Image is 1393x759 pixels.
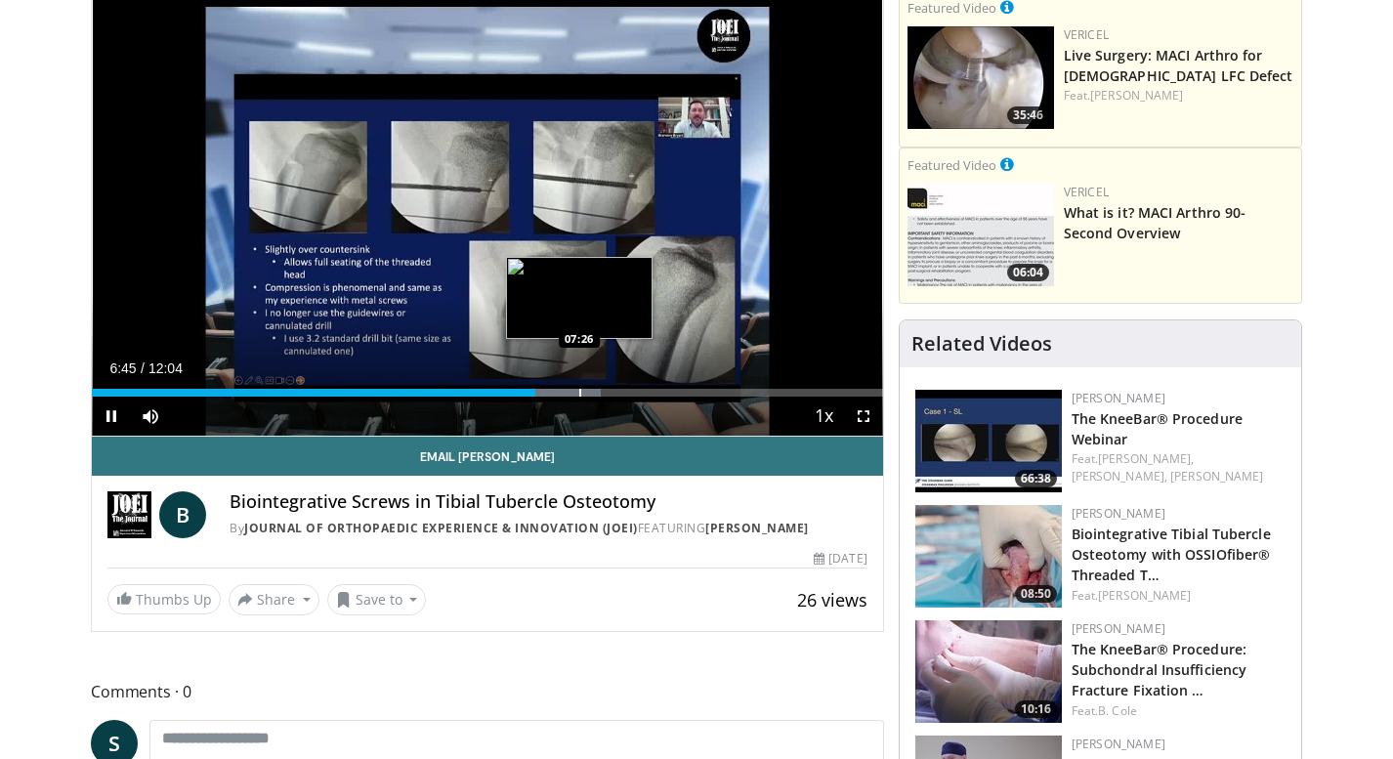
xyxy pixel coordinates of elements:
a: Biointegrative Tibial Tubercle Osteotomy with OSSIOfiber® Threaded T… [1072,525,1271,584]
span: 12:04 [148,360,183,376]
span: 10:16 [1015,700,1057,718]
button: Mute [131,397,170,436]
button: Fullscreen [844,397,883,436]
div: Feat. [1064,87,1293,105]
button: Save to [327,584,427,615]
h4: Biointegrative Screws in Tibial Tubercle Osteotomy [230,491,867,513]
a: Journal of Orthopaedic Experience & Innovation (JOEI) [244,520,638,536]
a: 06:04 [908,184,1054,286]
a: [PERSON_NAME], [1072,468,1167,485]
span: Comments 0 [91,679,884,704]
div: Feat. [1072,587,1286,605]
img: c7fa0e63-843a-41fb-b12c-ba711dda1bcc.150x105_q85_crop-smart_upscale.jpg [915,620,1062,723]
a: [PERSON_NAME] [1090,87,1183,104]
img: fc62288f-2adf-48f5-a98b-740dd39a21f3.150x105_q85_crop-smart_upscale.jpg [915,390,1062,492]
a: Vericel [1064,26,1109,43]
button: Share [229,584,319,615]
a: What is it? MACI Arthro 90-Second Overview [1064,203,1246,242]
a: Live Surgery: MACI Arthro for [DEMOGRAPHIC_DATA] LFC Defect [1064,46,1293,85]
a: B. Cole [1098,702,1137,719]
a: Email [PERSON_NAME] [92,437,883,476]
small: Featured Video [908,156,996,174]
a: 08:50 [915,505,1062,608]
img: Journal of Orthopaedic Experience & Innovation (JOEI) [107,491,151,538]
span: 35:46 [1007,106,1049,124]
span: / [141,360,145,376]
a: [PERSON_NAME] [1072,620,1165,637]
a: 66:38 [915,390,1062,492]
a: Vericel [1064,184,1109,200]
a: [PERSON_NAME] [1098,587,1191,604]
span: 08:50 [1015,585,1057,603]
a: The KneeBar® Procedure Webinar [1072,409,1243,448]
img: eb023345-1e2d-4374-a840-ddbc99f8c97c.150x105_q85_crop-smart_upscale.jpg [908,26,1054,129]
a: [PERSON_NAME] [1072,736,1165,752]
button: Playback Rate [805,397,844,436]
a: [PERSON_NAME], [1098,450,1194,467]
img: aa6cc8ed-3dbf-4b6a-8d82-4a06f68b6688.150x105_q85_crop-smart_upscale.jpg [908,184,1054,286]
h4: Related Videos [911,332,1052,356]
a: [PERSON_NAME] [1170,468,1263,485]
button: Pause [92,397,131,436]
img: image.jpeg [506,257,653,339]
span: 06:04 [1007,264,1049,281]
div: Feat. [1072,450,1286,485]
div: Progress Bar [92,389,883,397]
img: 14934b67-7d06-479f-8b24-1e3c477188f5.150x105_q85_crop-smart_upscale.jpg [915,505,1062,608]
div: Feat. [1072,702,1286,720]
a: [PERSON_NAME] [1072,390,1165,406]
a: B [159,491,206,538]
a: The KneeBar® Procedure: Subchondral Insufficiency Fracture Fixation … [1072,640,1247,699]
div: By FEATURING [230,520,867,537]
span: 26 views [797,588,867,611]
a: 10:16 [915,620,1062,723]
a: 35:46 [908,26,1054,129]
div: [DATE] [814,550,866,568]
span: 66:38 [1015,470,1057,487]
span: 6:45 [109,360,136,376]
a: [PERSON_NAME] [1072,505,1165,522]
a: [PERSON_NAME] [705,520,809,536]
a: Thumbs Up [107,584,221,614]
